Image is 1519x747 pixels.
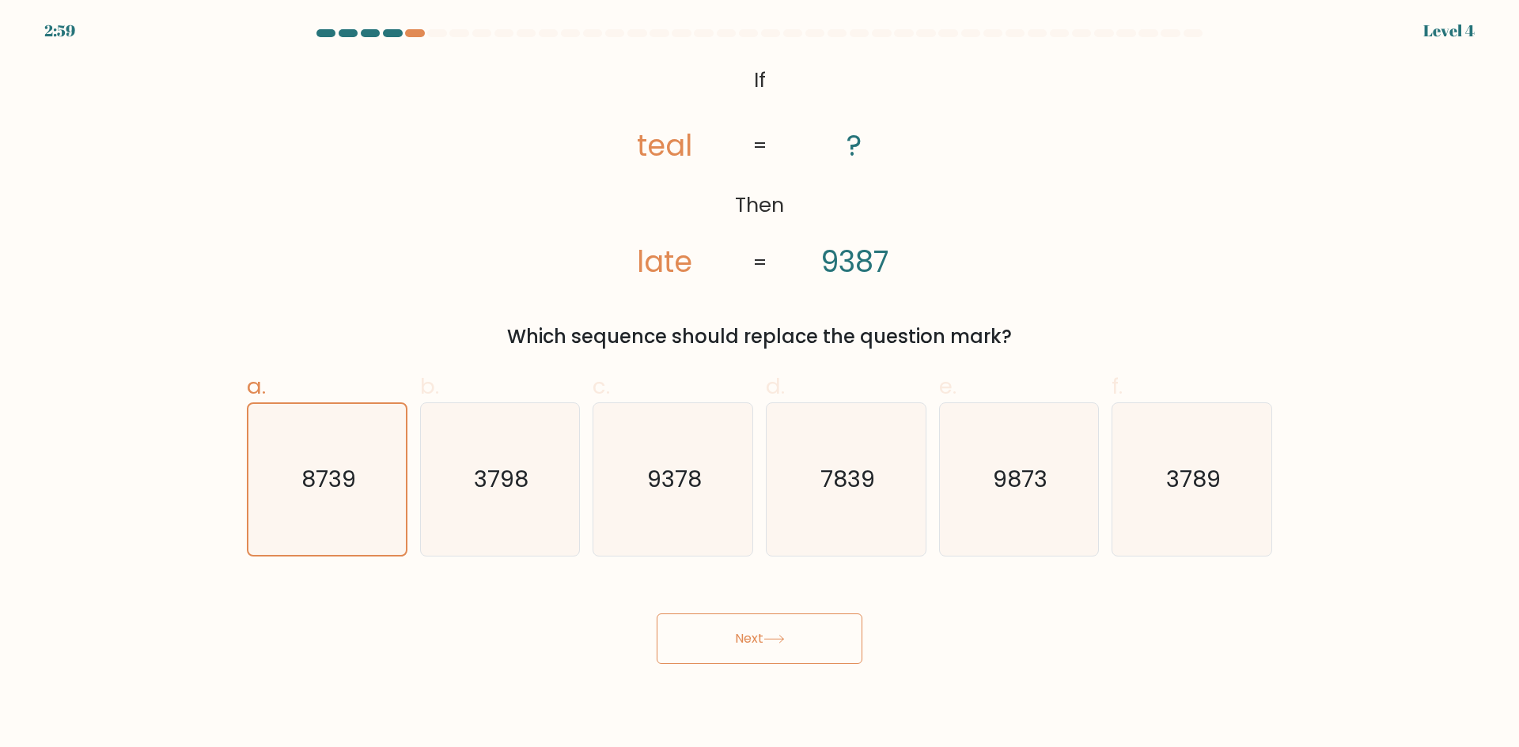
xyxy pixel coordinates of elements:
[820,463,875,495] text: 7839
[735,191,784,220] tspan: Then
[754,66,766,94] tspan: If
[247,371,266,402] span: a.
[647,463,702,495] text: 9378
[301,463,356,495] text: 8739
[474,463,528,495] text: 3798
[1166,463,1221,495] text: 3789
[939,371,956,402] span: e.
[1423,19,1475,43] div: Level 4
[578,60,941,285] svg: @import url('[URL][DOMAIN_NAME]);
[752,248,767,277] tspan: =
[44,19,75,43] div: 2:59
[637,241,692,282] tspan: late
[766,371,785,402] span: d.
[1112,371,1123,402] span: f.
[847,125,862,166] tspan: ?
[593,371,610,402] span: c.
[637,125,692,166] tspan: teal
[256,323,1263,351] div: Which sequence should replace the question mark?
[820,241,888,282] tspan: 9387
[752,132,767,160] tspan: =
[993,463,1047,495] text: 9873
[657,613,862,664] button: Next
[420,371,439,402] span: b.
